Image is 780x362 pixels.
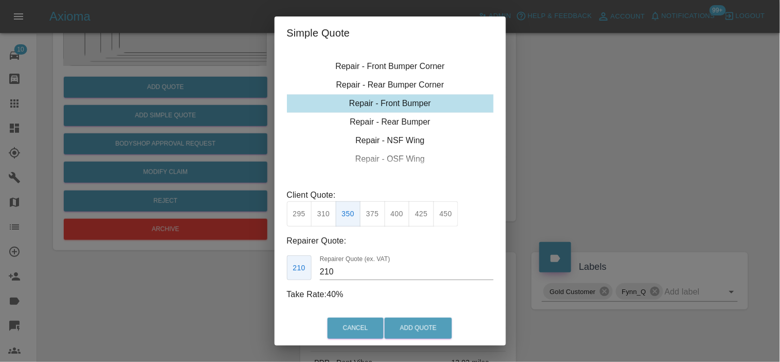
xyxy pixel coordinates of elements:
button: 310 [311,201,336,227]
label: Repairer Quote (ex. VAT) [320,254,390,263]
button: 350 [336,201,361,227]
h2: Simple Quote [275,16,506,49]
button: 295 [287,201,312,227]
div: Repair - OSF Wing [287,150,494,168]
button: 425 [409,201,434,227]
button: 375 [360,201,385,227]
button: 450 [433,201,459,227]
p: Repairer Quote: [287,235,494,247]
button: Cancel [328,318,384,339]
div: Repair - NSF Door [287,168,494,187]
div: Repair - Rear Bumper [287,113,494,131]
p: Take Rate: 40 % [287,288,494,301]
p: Client Quote: [287,189,494,201]
button: Add Quote [385,318,452,339]
div: Repair - Rear Bumper Corner [287,76,494,94]
button: 210 [287,255,312,281]
div: Repair - Front Bumper [287,94,494,113]
button: 400 [385,201,410,227]
div: Repair - Front Bumper Corner [287,57,494,76]
div: Repair - NSF Wing [287,131,494,150]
